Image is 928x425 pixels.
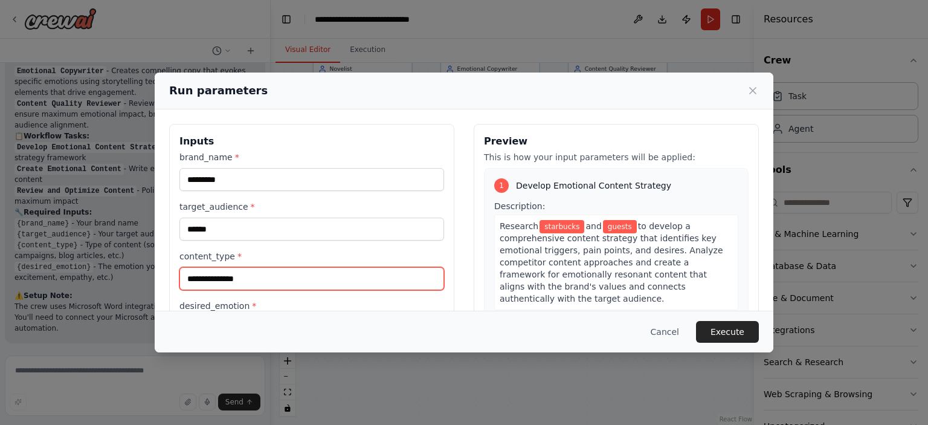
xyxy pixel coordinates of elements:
div: 1 [494,178,509,193]
h2: Run parameters [169,82,268,99]
label: content_type [179,250,444,262]
p: This is how your input parameters will be applied: [484,151,749,163]
h3: Preview [484,134,749,149]
span: to develop a comprehensive content strategy that identifies key emotional triggers, pain points, ... [500,221,723,303]
button: Cancel [641,321,689,343]
label: target_audience [179,201,444,213]
span: Variable: brand_name [540,220,584,233]
span: Description: [494,201,545,211]
span: Research [500,221,538,231]
span: Develop Emotional Content Strategy [516,180,671,192]
button: Execute [696,321,759,343]
h3: Inputs [179,134,444,149]
span: Variable: target_audience [603,220,637,233]
span: and [585,221,601,231]
label: brand_name [179,151,444,163]
label: desired_emotion [179,300,444,312]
